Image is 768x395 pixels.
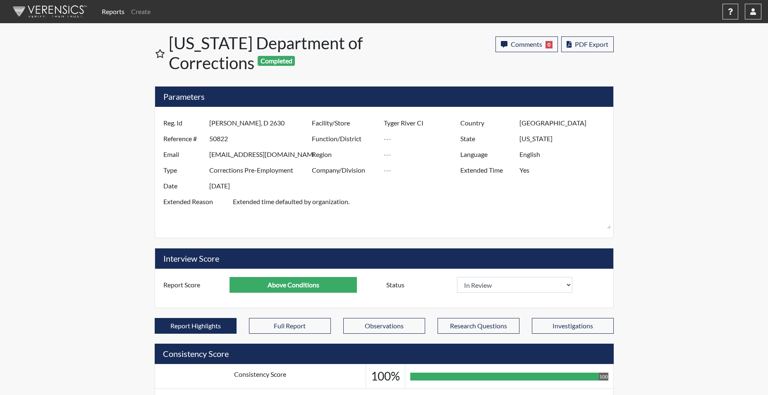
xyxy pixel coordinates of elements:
input: --- [384,162,462,178]
label: Date [157,178,209,194]
input: --- [384,131,462,147]
span: 0 [545,41,553,48]
input: --- [519,147,611,162]
span: Comments [511,40,542,48]
label: Facility/Store [306,115,384,131]
input: --- [519,131,611,147]
button: Full Report [249,318,331,334]
div: Document a decision to hire or decline a candiate [380,277,611,293]
button: Observations [343,318,425,334]
input: --- [519,115,611,131]
input: --- [209,147,314,162]
div: 100 [599,373,608,381]
span: PDF Export [575,40,608,48]
input: --- [209,178,314,194]
label: Country [454,115,519,131]
button: Investigations [532,318,614,334]
label: Reg. Id [157,115,209,131]
h1: [US_STATE] Department of Corrections [169,33,385,73]
label: Extended Reason [157,194,233,229]
label: Function/District [306,131,384,147]
label: Status [380,277,457,293]
label: State [454,131,519,147]
label: Extended Time [454,162,519,178]
a: Reports [98,3,128,20]
input: --- [230,277,357,293]
h5: Interview Score [155,248,613,269]
span: Completed [258,56,295,66]
button: Research Questions [438,318,519,334]
button: Comments0 [495,36,558,52]
input: --- [519,162,611,178]
input: --- [209,115,314,131]
input: --- [384,147,462,162]
label: Reference # [157,131,209,147]
label: Region [306,147,384,162]
button: Report Highlights [155,318,237,334]
label: Email [157,147,209,162]
input: --- [209,131,314,147]
a: Create [128,3,154,20]
input: --- [384,115,462,131]
input: --- [209,162,314,178]
h5: Parameters [155,87,613,107]
label: Report Score [157,277,230,293]
label: Language [454,147,519,162]
label: Company/Division [306,162,384,178]
button: PDF Export [561,36,614,52]
h5: Consistency Score [155,344,614,364]
h3: 100% [371,369,400,383]
td: Consistency Score [155,364,366,389]
label: Type [157,162,209,178]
